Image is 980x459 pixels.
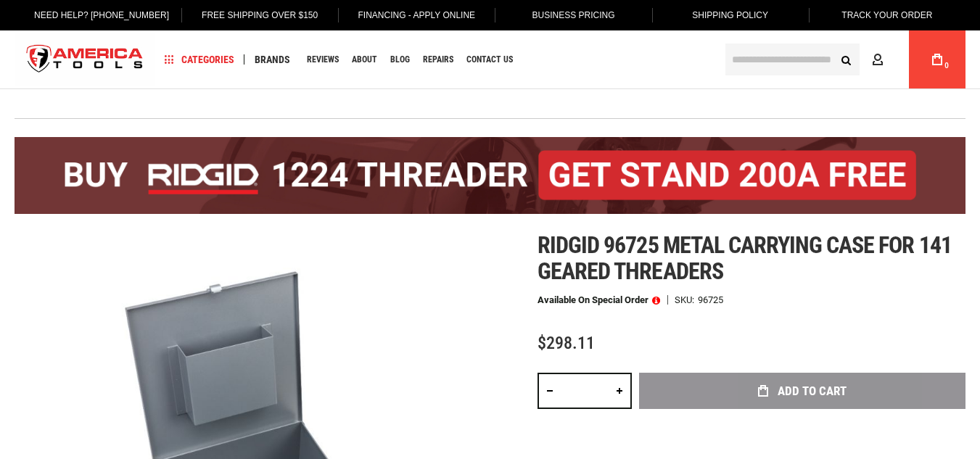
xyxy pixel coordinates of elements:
[384,50,416,70] a: Blog
[248,50,297,70] a: Brands
[466,55,513,64] span: Contact Us
[538,231,952,285] span: Ridgid 96725 metal carrying case for 141 geared threaders
[416,50,460,70] a: Repairs
[390,55,410,64] span: Blog
[165,54,234,65] span: Categories
[15,137,965,214] img: BOGO: Buy the RIDGID® 1224 Threader (26092), get the 92467 200A Stand FREE!
[698,295,723,305] div: 96725
[538,333,595,353] span: $298.11
[300,50,345,70] a: Reviews
[255,54,290,65] span: Brands
[158,50,241,70] a: Categories
[15,33,155,87] a: store logo
[460,50,519,70] a: Contact Us
[675,295,698,305] strong: SKU
[307,55,339,64] span: Reviews
[923,30,951,88] a: 0
[352,55,377,64] span: About
[692,10,768,20] span: Shipping Policy
[832,46,860,73] button: Search
[423,55,453,64] span: Repairs
[345,50,384,70] a: About
[15,33,155,87] img: America Tools
[944,62,949,70] span: 0
[538,295,660,305] p: Available on Special Order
